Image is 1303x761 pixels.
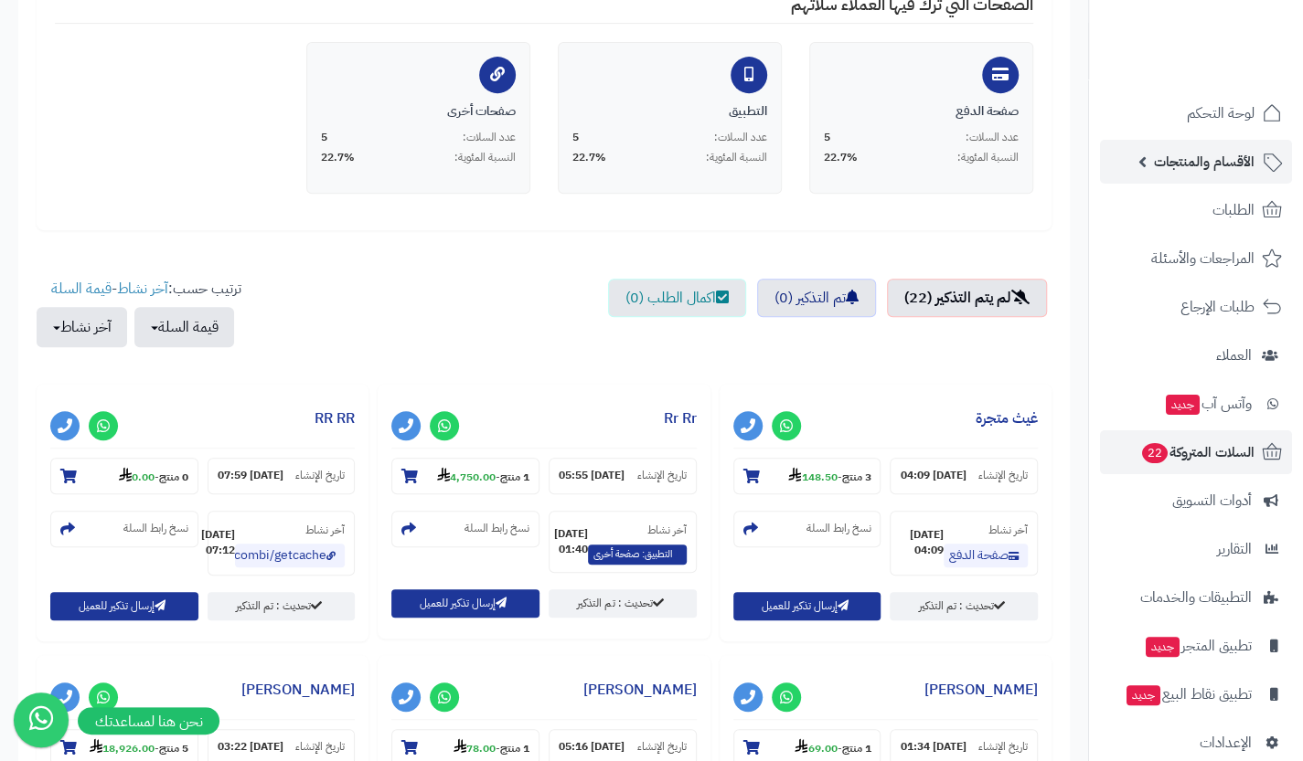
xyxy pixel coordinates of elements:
button: إرسال تذكير للعميل [50,592,198,620]
span: الإعدادات [1200,730,1252,756]
small: تاريخ الإنشاء [978,468,1028,483]
a: اكمال الطلب (0) [608,279,746,317]
span: جديد [1127,685,1160,705]
a: [PERSON_NAME] [583,679,697,701]
strong: 18,926.00 [90,740,155,756]
span: طلبات الإرجاع [1180,294,1255,320]
strong: [DATE] 01:34 [900,739,966,755]
ul: ترتيب حسب: - [37,279,241,347]
span: 22.7% [824,150,858,165]
small: تاريخ الإنشاء [637,739,687,755]
a: طلبات الإرجاع [1100,285,1292,329]
a: تحديث : تم التذكير [549,589,697,618]
a: الطلبات [1100,188,1292,232]
a: تطبيق نقاط البيعجديد [1100,672,1292,716]
strong: 3 منتج [841,469,870,485]
a: لم يتم التذكير (22) [887,279,1047,317]
span: عدد السلات: [966,130,1019,145]
span: الطلبات [1212,197,1255,223]
small: نسخ رابط السلة [806,521,870,536]
small: نسخ رابط السلة [123,521,188,536]
small: آخر نشاط [305,522,345,538]
span: 5 [572,130,579,145]
button: إرسال تذكير للعميل [391,589,539,618]
a: السلات المتروكة22 [1100,430,1292,474]
span: جديد [1166,395,1200,415]
button: قيمة السلة [134,307,234,347]
a: تحديث : تم التذكير [208,592,356,620]
small: - [119,467,188,485]
small: - [795,738,870,756]
a: غيث متجرة [976,407,1038,429]
strong: 1 منتج [500,469,529,485]
a: تطبيق المتجرجديد [1100,624,1292,668]
span: وآتس آب [1164,391,1252,417]
small: آخر نشاط [988,522,1028,538]
span: التقارير [1217,536,1252,562]
a: التطبيقات والخدمات [1100,576,1292,619]
span: عدد السلات: [714,130,767,145]
a: وآتس آبجديد [1100,382,1292,426]
section: 0 منتج-0.00 [50,458,198,494]
small: تاريخ الإنشاء [295,468,345,483]
span: المراجعات والأسئلة [1151,246,1255,271]
small: - [90,738,188,756]
button: إرسال تذكير للعميل [733,592,881,620]
section: 3 منتج-148.50 [733,458,881,494]
a: التقارير [1100,527,1292,571]
div: صفحات أخرى [321,102,516,121]
span: 22.7% [572,150,606,165]
a: آخر نشاط [117,278,168,300]
span: جديد [1146,637,1180,657]
strong: [DATE] 04:09 [900,527,944,558]
button: آخر نشاط [37,307,127,347]
section: نسخ رابط السلة [733,511,881,547]
small: تاريخ الإنشاء [978,739,1028,755]
span: العملاء [1216,343,1252,368]
section: 1 منتج-4,750.00 [391,458,539,494]
span: 22 [1142,443,1168,463]
div: صفحة الدفع [824,102,1019,121]
span: النسبة المئوية: [454,150,516,165]
a: صفحة الدفع [944,544,1028,567]
strong: 69.00 [795,740,837,756]
a: تم التذكير (0) [757,279,876,317]
a: قيمة السلة [51,278,112,300]
strong: 1 منتج [841,740,870,756]
strong: [DATE] 03:22 [218,739,283,755]
a: RR RR [315,407,355,429]
small: - [788,467,870,485]
a: extension/bganycombi/getcache [235,544,345,567]
span: الأقسام والمنتجات [1154,149,1255,174]
a: [PERSON_NAME] [241,679,355,701]
small: - [437,467,529,485]
strong: 0.00 [119,469,155,485]
a: لوحة التحكم [1100,91,1292,135]
strong: 148.50 [788,469,837,485]
strong: [DATE] 07:59 [218,468,283,483]
span: تطبيق نقاط البيع [1125,682,1252,707]
div: التطبيق [572,102,767,121]
a: Rr Rr [664,407,697,429]
span: التطبيقات والخدمات [1140,585,1252,610]
span: 22.7% [321,150,355,165]
strong: [DATE] 01:40 [554,526,588,557]
span: التطبيق: صفحة أخرى [588,544,687,565]
span: لوحة التحكم [1187,100,1255,126]
strong: [DATE] 04:09 [900,468,966,483]
span: أدوات التسويق [1172,488,1252,513]
section: نسخ رابط السلة [391,511,539,547]
span: السلات المتروكة [1140,439,1255,465]
span: النسبة المئوية: [957,150,1019,165]
strong: [DATE] 05:16 [559,739,625,755]
small: - [454,738,529,756]
small: تاريخ الإنشاء [637,468,687,483]
small: آخر نشاط [647,522,687,538]
strong: 1 منتج [500,740,529,756]
span: 5 [321,130,327,145]
a: تحديث : تم التذكير [890,592,1038,620]
small: تاريخ الإنشاء [295,739,345,755]
a: المراجعات والأسئلة [1100,237,1292,280]
img: logo-2.png [1179,47,1286,85]
span: تطبيق المتجر [1144,633,1252,659]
